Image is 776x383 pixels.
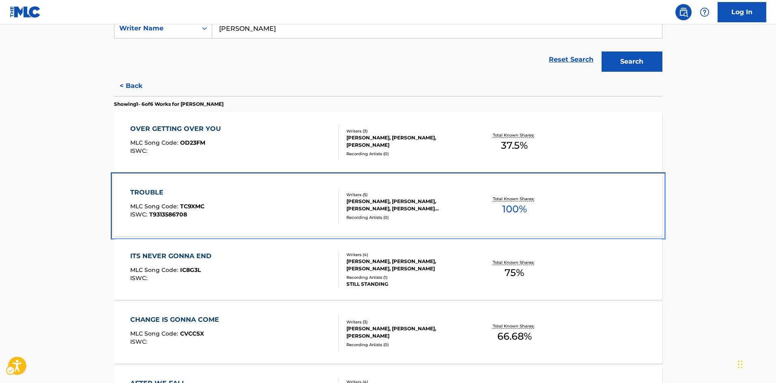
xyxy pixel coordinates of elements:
div: Writers ( 5 ) [346,192,469,198]
div: [PERSON_NAME], [PERSON_NAME], [PERSON_NAME] [346,325,469,340]
span: CVCCSX [180,330,204,337]
a: OVER GETTING OVER YOUMLC Song Code:OD23FMISWC:Writers (3)[PERSON_NAME], [PERSON_NAME], [PERSON_NA... [114,112,662,173]
a: CHANGE IS GONNA COMEMLC Song Code:CVCCSXISWC:Writers (3)[PERSON_NAME], [PERSON_NAME], [PERSON_NAM... [114,303,662,364]
span: MLC Song Code : [130,266,180,274]
div: Recording Artists ( 0 ) [346,214,469,220]
div: [PERSON_NAME], [PERSON_NAME], [PERSON_NAME], [PERSON_NAME] [PERSON_NAME], [PERSON_NAME] [346,198,469,212]
div: Chat Widget [735,344,776,383]
button: < Back [114,76,163,96]
div: [PERSON_NAME], [PERSON_NAME], [PERSON_NAME] [346,134,469,149]
span: ISWC : [130,274,149,282]
p: Total Known Shares: [493,323,536,329]
div: ITS NEVER GONNA END [130,251,215,261]
p: Showing 1 - 6 of 6 Works for [PERSON_NAME] [114,101,224,108]
iframe: Hubspot Iframe [735,344,776,383]
div: Drag [738,352,743,377]
span: 100 % [502,202,527,216]
span: ISWC : [130,147,149,154]
img: help [700,7,709,17]
div: TROUBLE [130,188,204,197]
div: Writers ( 4 ) [346,252,469,258]
img: search [679,7,688,17]
span: T9313586708 [149,211,187,218]
span: 75 % [505,265,524,280]
span: MLC Song Code : [130,203,180,210]
div: Writers ( 3 ) [346,319,469,325]
form: Search Form [114,18,662,76]
span: TC9XMC [180,203,204,210]
div: STILL STANDING [346,280,469,288]
p: Total Known Shares: [493,196,536,202]
div: Recording Artists ( 1 ) [346,274,469,280]
button: Search [602,51,662,72]
div: Writer Name [119,24,192,33]
span: 66.68 % [497,329,532,344]
div: CHANGE IS GONNA COME [130,315,223,325]
span: IC8G3L [180,266,201,274]
span: OD23FM [180,139,205,146]
div: [PERSON_NAME], [PERSON_NAME], [PERSON_NAME], [PERSON_NAME] [346,258,469,272]
span: MLC Song Code : [130,139,180,146]
div: Recording Artists ( 0 ) [346,151,469,157]
div: Writers ( 3 ) [346,128,469,134]
a: Log In [718,2,766,22]
p: Total Known Shares: [493,259,536,265]
div: Recording Artists ( 0 ) [346,342,469,348]
a: Reset Search [545,51,598,68]
div: OVER GETTING OVER YOU [130,124,225,134]
a: TROUBLEMLC Song Code:TC9XMCISWC:T9313586708Writers (5)[PERSON_NAME], [PERSON_NAME], [PERSON_NAME]... [114,175,662,236]
span: ISWC : [130,338,149,345]
img: MLC Logo [10,6,41,18]
span: 37.5 % [501,138,528,153]
span: MLC Song Code : [130,330,180,337]
a: ITS NEVER GONNA ENDMLC Song Code:IC8G3LISWC:Writers (4)[PERSON_NAME], [PERSON_NAME], [PERSON_NAME... [114,239,662,300]
p: Total Known Shares: [493,132,536,138]
span: ISWC : [130,211,149,218]
input: Search... [212,19,662,38]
